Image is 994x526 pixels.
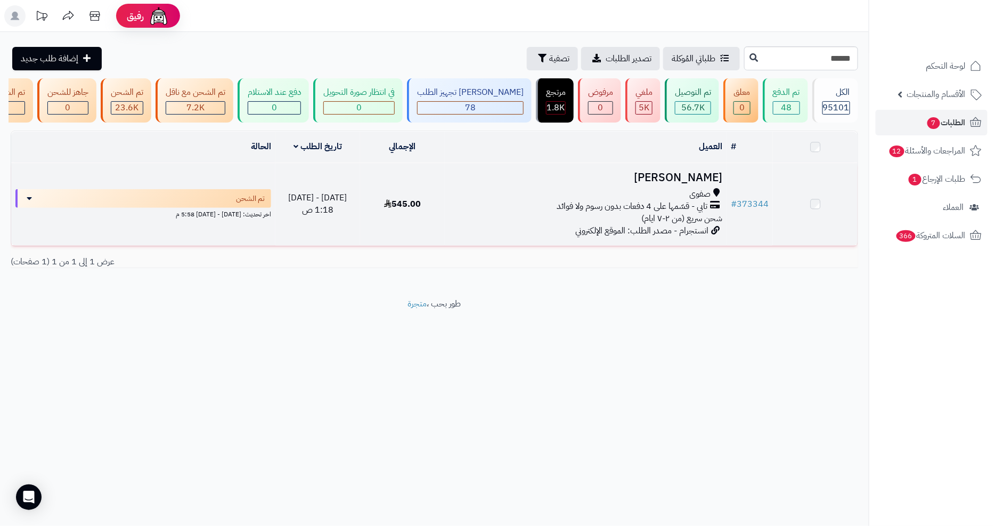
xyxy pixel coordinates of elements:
[384,198,421,211] span: 545.00
[408,297,427,310] a: متجرة
[822,86,850,99] div: الكل
[21,52,78,65] span: إضافة طلب جديد
[557,200,707,213] span: تابي - قسّمها على 4 دفعات بدون رسوم ولا فوائد
[547,102,565,114] div: 1813
[675,86,711,99] div: تم التوصيل
[675,102,711,114] div: 56663
[294,140,342,153] a: تاريخ الطلب
[739,101,745,114] span: 0
[689,188,711,200] span: صفوى
[28,5,55,29] a: تحديثات المنصة
[731,198,769,211] a: #373344
[575,224,708,237] span: انستجرام - مصدر الطلب: الموقع الإلكتروني
[663,47,740,70] a: طلباتي المُوكلة
[3,256,435,268] div: عرض 1 إلى 1 من 1 (1 صفحات)
[527,47,578,70] button: تصفية
[166,86,225,99] div: تم الشحن مع ناقل
[272,101,277,114] span: 0
[248,86,301,99] div: دفع عند الاستلام
[389,140,416,153] a: الإجمالي
[734,86,751,99] div: معلق
[895,230,916,242] span: 366
[449,172,722,184] h3: [PERSON_NAME]
[66,101,71,114] span: 0
[672,52,715,65] span: طلباتي المُوكلة
[922,8,984,30] img: logo-2.png
[311,78,405,123] a: في انتظار صورة التحويل 0
[876,138,988,164] a: المراجعات والأسئلة12
[236,193,265,204] span: تم الشحن
[773,102,800,114] div: 48
[549,52,569,65] span: تصفية
[546,86,566,99] div: مرتجع
[465,101,476,114] span: 78
[417,86,524,99] div: [PERSON_NAME] تجهيز الطلب
[636,102,652,114] div: 4975
[926,59,966,74] span: لوحة التحكم
[876,195,988,220] a: العملاء
[148,5,169,27] img: ai-face.png
[926,115,966,130] span: الطلبات
[289,191,347,216] span: [DATE] - [DATE] 1:18 ص
[721,78,761,123] a: معلق 0
[876,53,988,79] a: لوحة التحكم
[16,484,42,510] div: Open Intercom Messenger
[761,78,810,123] a: تم الدفع 48
[895,228,966,243] span: السلات المتروكة
[547,101,565,114] span: 1.8K
[186,101,205,114] span: 7.2K
[876,166,988,192] a: طلبات الإرجاع1
[576,78,623,123] a: مرفوض 0
[127,10,144,22] span: رفيق
[907,87,966,102] span: الأقسام والمنتجات
[111,86,143,99] div: تم الشحن
[908,172,966,187] span: طلبات الإرجاع
[876,110,988,135] a: الطلبات7
[635,86,653,99] div: ملغي
[927,117,941,130] span: 7
[153,78,235,123] a: تم الشحن مع ناقل 7.2K
[581,47,660,70] a: تصدير الطلبات
[251,140,271,153] a: الحالة
[731,140,736,153] a: #
[598,101,604,114] span: 0
[810,78,860,123] a: الكل95101
[623,78,663,123] a: ملغي 5K
[681,101,705,114] span: 56.7K
[356,101,362,114] span: 0
[166,102,225,114] div: 7223
[405,78,534,123] a: [PERSON_NAME] تجهيز الطلب 78
[15,208,271,219] div: اخر تحديث: [DATE] - [DATE] 5:58 م
[35,78,99,123] a: جاهز للشحن 0
[781,101,792,114] span: 48
[99,78,153,123] a: تم الشحن 23.6K
[943,200,964,215] span: العملاء
[876,223,988,248] a: السلات المتروكة366
[47,86,88,99] div: جاهز للشحن
[731,198,737,211] span: #
[323,86,395,99] div: في انتظار صورة التحويل
[773,86,800,99] div: تم الدفع
[889,145,906,158] span: 12
[248,102,300,114] div: 0
[418,102,523,114] div: 78
[588,86,613,99] div: مرفوض
[699,140,722,153] a: العميل
[734,102,750,114] div: 0
[235,78,311,123] a: دفع عند الاستلام 0
[641,212,722,225] span: شحن سريع (من ٢-٧ ايام)
[534,78,576,123] a: مرتجع 1.8K
[12,47,102,70] a: إضافة طلب جديد
[823,101,850,114] span: 95101
[111,102,143,114] div: 23551
[589,102,613,114] div: 0
[116,101,139,114] span: 23.6K
[48,102,88,114] div: 0
[889,143,966,158] span: المراجعات والأسئلة
[908,173,922,186] span: 1
[639,101,649,114] span: 5K
[324,102,394,114] div: 0
[663,78,721,123] a: تم التوصيل 56.7K
[606,52,651,65] span: تصدير الطلبات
